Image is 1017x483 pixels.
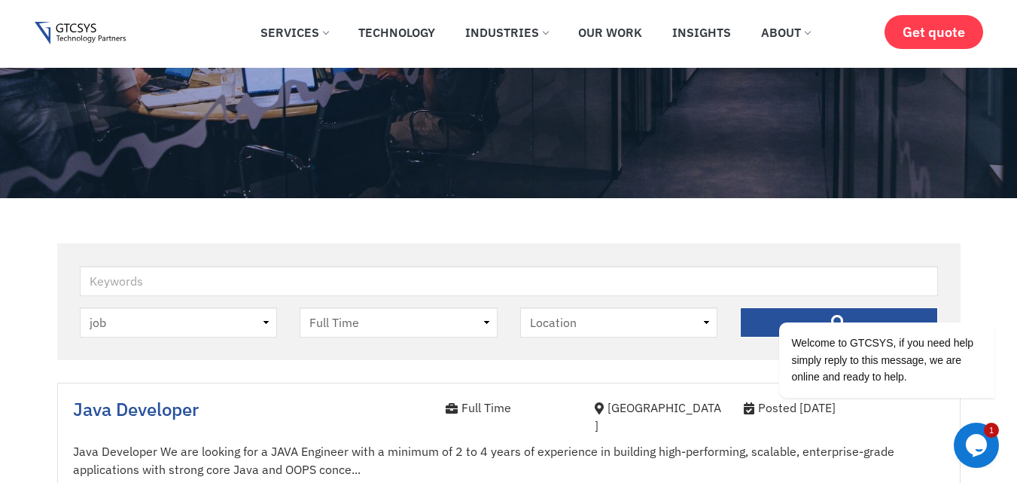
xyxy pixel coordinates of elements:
div: [GEOGRAPHIC_DATA] [595,399,721,435]
iframe: chat widget [731,186,1002,415]
p: Java Developer We are looking for a JAVA Engineer with a minimum of 2 to 4 years of experience in... [73,442,945,478]
a: Java Developer [73,397,199,421]
span: Get quote [903,24,965,40]
a: Insights [661,16,742,49]
div: Full Time [446,399,572,417]
iframe: chat widget [954,423,1002,468]
a: Services [249,16,340,49]
a: Technology [347,16,446,49]
a: Our Work [567,16,653,49]
input: Keywords [80,266,938,296]
a: Industries [454,16,559,49]
img: Gtcsys logo [35,22,126,45]
a: About [750,16,821,49]
a: Get quote [885,15,983,49]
